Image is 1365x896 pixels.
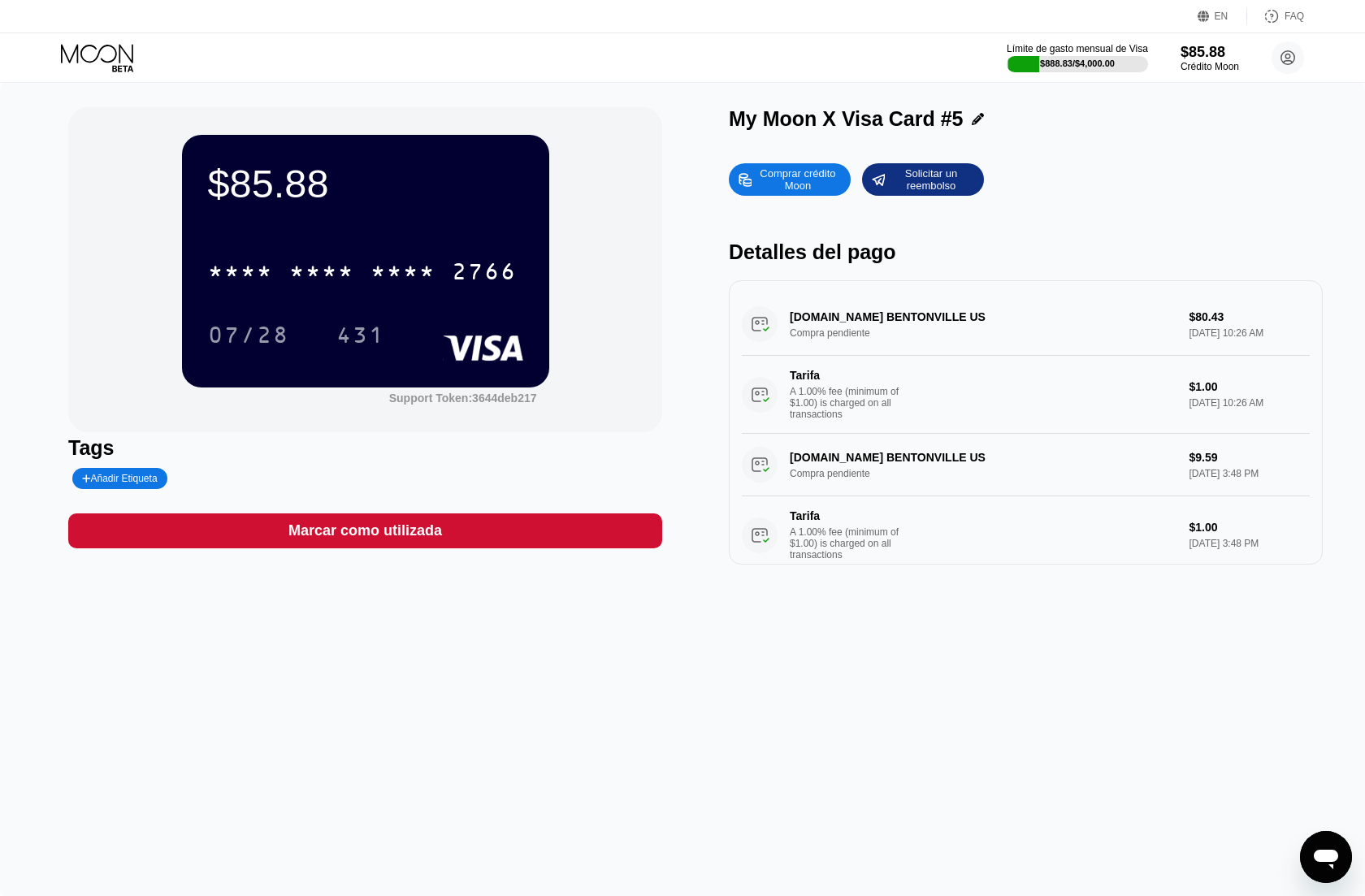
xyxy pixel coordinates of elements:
[288,522,442,540] div: Marcar como utilizada
[1181,61,1239,72] div: Crédito Moon
[208,161,523,206] div: $85.88
[729,240,1323,264] div: Detalles del pago
[1181,44,1239,72] div: $85.88Crédito Moon
[68,436,662,460] div: Tags
[790,386,912,420] div: A 1.00% fee (minimum of $1.00) is charged on all transactions
[886,167,976,193] div: Solicitar un reembolso
[753,167,843,193] div: Comprar crédito Moon
[72,468,167,489] div: Añadir Etiqueta
[790,526,912,561] div: A 1.00% fee (minimum of $1.00) is charged on all transactions
[1007,43,1148,72] div: Límite de gasto mensual de Visa$888.83/$4,000.00
[336,324,385,350] div: 431
[1189,521,1310,534] div: $1.00
[790,369,903,382] div: Tarifa
[1040,58,1115,68] div: $888.83 / $4,000.00
[1181,44,1239,61] div: $85.88
[742,356,1310,434] div: TarifaA 1.00% fee (minimum of $1.00) is charged on all transactions$1.00[DATE] 10:26 AM
[324,314,397,355] div: 431
[208,324,289,350] div: 07/28
[729,163,851,196] div: Comprar crédito Moon
[1189,380,1310,393] div: $1.00
[1300,831,1352,883] iframe: Botón para iniciar la ventana de mensajería, conversación en curso
[1215,11,1228,22] div: EN
[389,392,537,405] div: Support Token: 3644deb217
[1198,8,1247,24] div: EN
[1189,538,1310,549] div: [DATE] 3:48 PM
[862,163,984,196] div: Solicitar un reembolso
[1189,397,1310,409] div: [DATE] 10:26 AM
[1247,8,1304,24] div: FAQ
[790,509,903,522] div: Tarifa
[68,513,662,548] div: Marcar como utilizada
[729,107,964,131] div: My Moon X Visa Card #5
[742,496,1310,574] div: TarifaA 1.00% fee (minimum of $1.00) is charged on all transactions$1.00[DATE] 3:48 PM
[452,261,517,287] div: 2766
[196,314,301,355] div: 07/28
[82,473,158,484] div: Añadir Etiqueta
[1007,43,1148,54] div: Límite de gasto mensual de Visa
[389,392,537,405] div: Support Token:3644deb217
[1285,11,1304,22] div: FAQ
